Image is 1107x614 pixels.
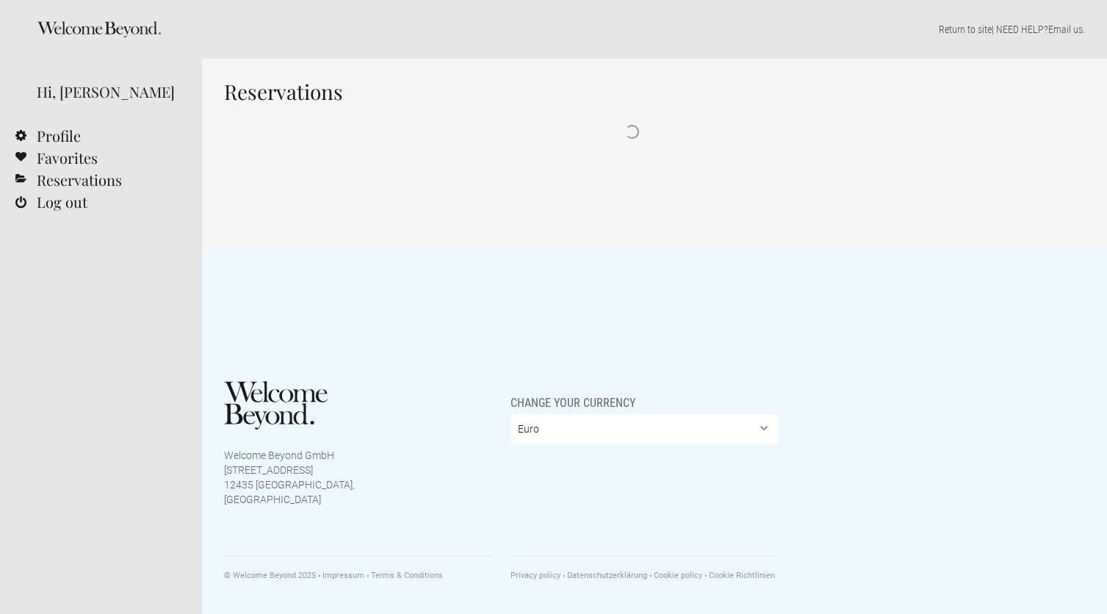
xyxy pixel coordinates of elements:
a: Impressum [318,571,364,580]
p: Welcome Beyond GmbH [STREET_ADDRESS] 12435 [GEOGRAPHIC_DATA], [GEOGRAPHIC_DATA] [224,448,355,507]
p: | NEED HELP? . [224,22,1085,37]
a: Terms & Conditions [367,571,443,580]
a: Cookie policy [649,571,702,580]
a: Privacy policy [511,571,560,580]
a: Email us [1048,24,1083,35]
span: Change your currency [511,381,635,411]
span: © Welcome Beyond 2025 [224,571,316,580]
img: Welcome Beyond [224,381,328,430]
a: Return to site [939,24,992,35]
a: Cookie Richtlinien [704,571,775,580]
div: Hi, [PERSON_NAME] [37,81,180,103]
h1: Reservations [224,81,1039,103]
select: Change your currency [511,414,779,444]
a: Datenschutzerklärung [563,571,647,580]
